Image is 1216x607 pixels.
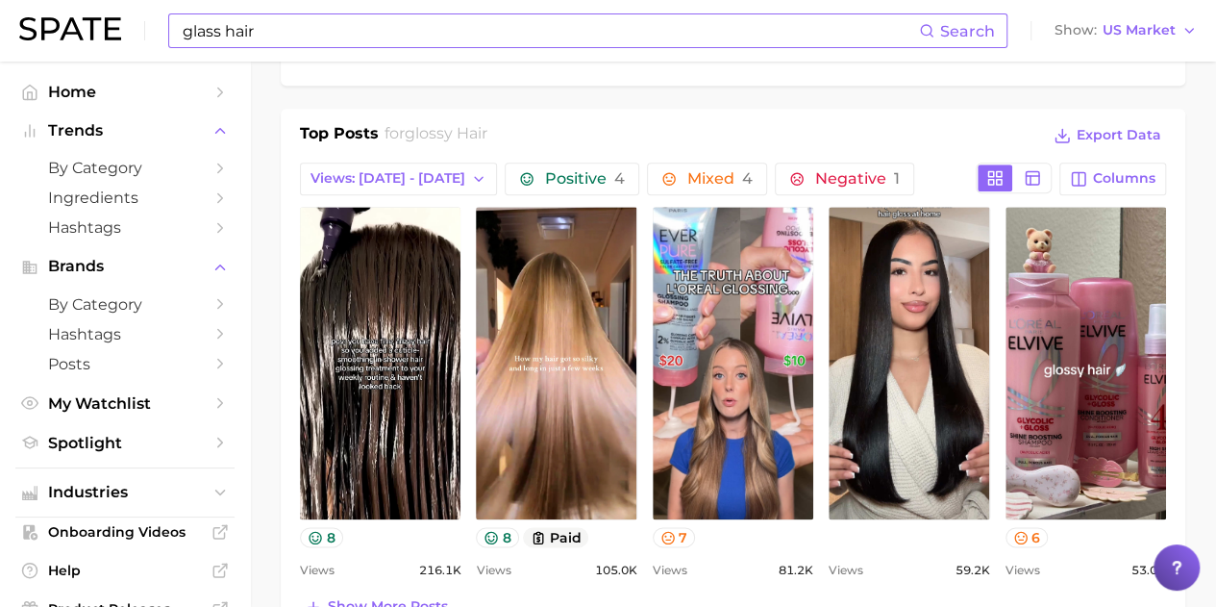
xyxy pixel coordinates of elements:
[15,290,235,319] a: by Category
[15,116,235,145] button: Trends
[15,252,235,281] button: Brands
[779,559,813,582] span: 81.2k
[48,258,202,275] span: Brands
[815,171,900,187] span: Negative
[15,428,235,458] a: Spotlight
[300,527,343,547] button: 8
[48,159,202,177] span: by Category
[742,169,753,188] span: 4
[15,556,235,585] a: Help
[405,124,487,142] span: glossy hair
[48,484,202,501] span: Industries
[1005,527,1049,547] button: 6
[653,559,687,582] span: Views
[1050,18,1202,43] button: ShowUS Market
[15,319,235,349] a: Hashtags
[829,559,863,582] span: Views
[19,17,121,40] img: SPATE
[48,218,202,237] span: Hashtags
[15,478,235,507] button: Industries
[15,213,235,242] a: Hashtags
[940,22,995,40] span: Search
[48,189,202,207] span: Ingredients
[418,559,460,582] span: 216.1k
[15,77,235,107] a: Home
[300,122,379,151] h1: Top Posts
[653,527,696,547] button: 7
[15,389,235,418] a: My Watchlist
[1059,163,1166,195] button: Columns
[614,169,625,188] span: 4
[476,559,510,582] span: Views
[595,559,637,582] span: 105.0k
[955,559,990,582] span: 59.2k
[48,523,202,541] span: Onboarding Videos
[300,163,497,195] button: Views: [DATE] - [DATE]
[1131,559,1166,582] span: 53.0k
[48,295,202,314] span: by Category
[48,434,202,452] span: Spotlight
[1077,127,1161,143] span: Export Data
[476,527,519,547] button: 8
[48,394,202,413] span: My Watchlist
[687,171,753,187] span: Mixed
[385,122,487,151] h2: for
[15,183,235,213] a: Ingredients
[15,153,235,183] a: by Category
[48,355,202,373] span: Posts
[1093,170,1155,187] span: Columns
[523,527,589,547] button: paid
[48,83,202,101] span: Home
[894,169,900,188] span: 1
[48,325,202,343] span: Hashtags
[1103,25,1176,36] span: US Market
[1055,25,1097,36] span: Show
[310,170,465,187] span: Views: [DATE] - [DATE]
[15,518,235,546] a: Onboarding Videos
[1005,559,1040,582] span: Views
[1049,122,1166,149] button: Export Data
[545,171,625,187] span: Positive
[48,122,202,139] span: Trends
[15,349,235,379] a: Posts
[300,559,335,582] span: Views
[181,14,919,47] input: Search here for a brand, industry, or ingredient
[48,562,202,579] span: Help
